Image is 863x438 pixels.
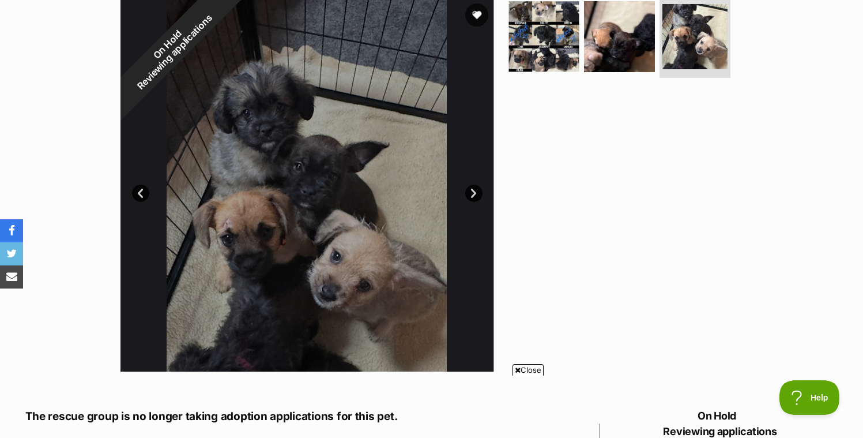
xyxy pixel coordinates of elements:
img: Photo of Pokemon Puppies [508,1,579,72]
p: The rescue group is no longer taking adoption applications for this pet. [25,409,513,425]
iframe: Help Scout Beacon - Open [779,380,840,415]
span: Reviewing applications [135,12,214,91]
iframe: Advertisement [152,380,711,432]
img: Photo of Pokemon Puppies [662,4,728,69]
span: Close [512,364,544,376]
a: Next [465,185,483,202]
img: Photo of Pokemon Puppies [584,1,655,72]
button: favourite [465,3,488,27]
a: Prev [132,185,149,202]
